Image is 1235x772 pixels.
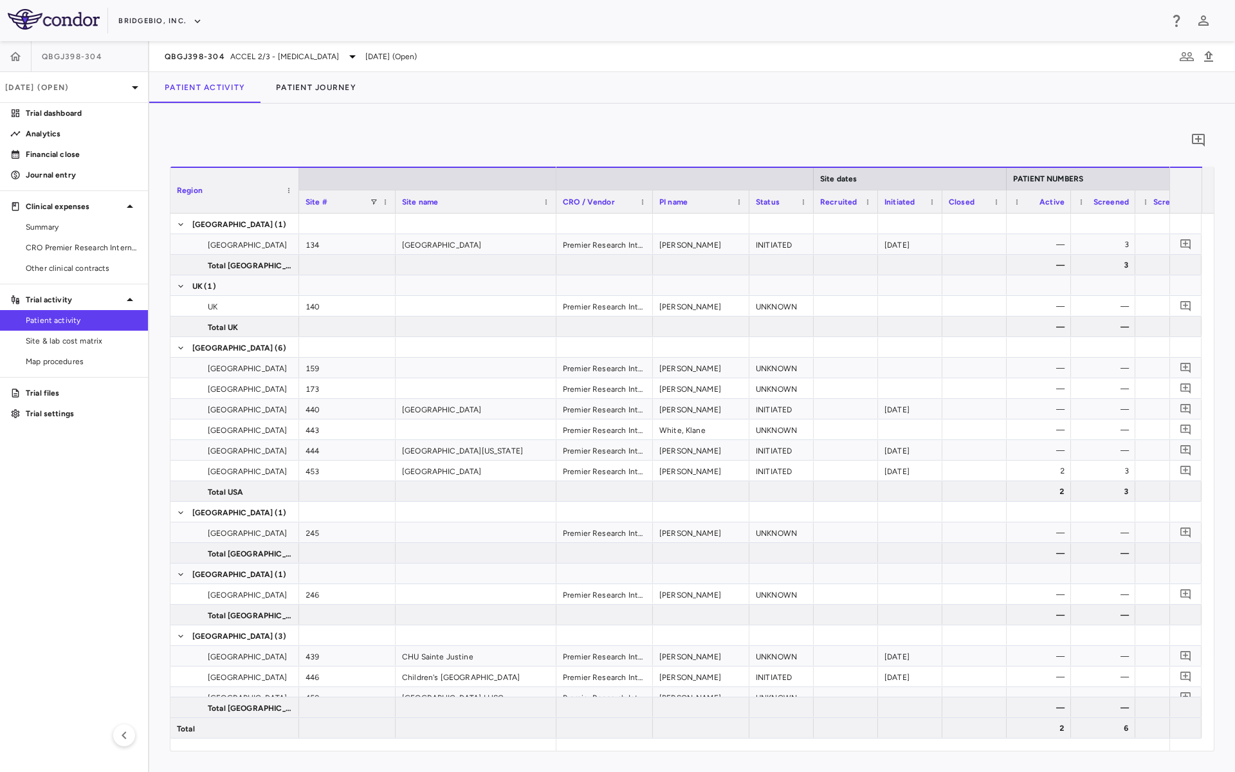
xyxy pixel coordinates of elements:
[1093,198,1129,207] span: Screened
[208,647,288,667] span: [GEOGRAPHIC_DATA]
[1191,133,1206,148] svg: Add comment
[653,358,749,378] div: [PERSON_NAME]
[118,11,202,32] button: BridgeBio, Inc.
[1180,403,1192,415] svg: Add comment
[208,585,288,605] span: [GEOGRAPHIC_DATA]
[659,198,688,207] span: PI name
[1177,647,1194,665] button: Add comment
[820,174,857,183] span: Site dates
[1147,543,1193,564] div: —
[1018,440,1065,461] div: —
[299,440,396,460] div: 444
[1180,362,1192,374] svg: Add comment
[878,234,942,254] div: [DATE]
[749,646,814,666] div: UNKNOWN
[396,399,556,419] div: [GEOGRAPHIC_DATA]
[1083,255,1129,275] div: 3
[208,420,288,441] span: [GEOGRAPHIC_DATA]
[1180,670,1192,683] svg: Add comment
[208,667,288,688] span: [GEOGRAPHIC_DATA]
[749,440,814,460] div: INITIATED
[208,317,238,338] span: Total UK
[165,51,225,62] span: QBGJ398-304
[26,356,138,367] span: Map procedures
[1180,444,1192,456] svg: Add comment
[1083,234,1129,255] div: 3
[1018,481,1065,502] div: 2
[1147,317,1193,337] div: —
[1018,697,1065,718] div: —
[26,107,138,119] p: Trial dashboard
[1177,359,1194,376] button: Add comment
[749,399,814,419] div: INITIATED
[1018,358,1065,378] div: —
[208,255,291,276] span: Total [GEOGRAPHIC_DATA]
[396,461,556,481] div: [GEOGRAPHIC_DATA]
[1083,646,1129,666] div: —
[1018,522,1065,543] div: —
[878,399,942,419] div: [DATE]
[1147,419,1193,440] div: —
[1018,419,1065,440] div: —
[1147,296,1193,317] div: —
[396,234,556,254] div: [GEOGRAPHIC_DATA]
[26,169,138,181] p: Journal entry
[1018,255,1065,275] div: —
[556,399,653,419] div: Premier Research International LLC
[208,688,288,708] span: [GEOGRAPHIC_DATA]
[299,419,396,439] div: 443
[208,461,288,482] span: [GEOGRAPHIC_DATA]
[299,646,396,666] div: 439
[1147,440,1193,461] div: —
[556,522,653,542] div: Premier Research International LLC
[208,698,291,719] span: Total [GEOGRAPHIC_DATA]
[556,296,653,316] div: Premier Research International LLC
[1187,129,1209,151] button: Add comment
[653,234,749,254] div: [PERSON_NAME]
[1083,481,1129,502] div: 3
[749,584,814,604] div: UNKNOWN
[556,646,653,666] div: Premier Research International LLC
[1147,234,1193,255] div: —
[1083,296,1129,317] div: —
[299,687,396,707] div: 450
[556,378,653,398] div: Premier Research International LLC
[1083,317,1129,337] div: —
[653,646,749,666] div: [PERSON_NAME]
[1083,666,1129,687] div: —
[299,234,396,254] div: 134
[208,441,288,461] span: [GEOGRAPHIC_DATA]
[820,198,857,207] span: Recruited
[208,523,288,544] span: [GEOGRAPHIC_DATA]
[749,296,814,316] div: UNKNOWN
[1083,419,1129,440] div: —
[556,419,653,439] div: Premier Research International LLC
[1083,584,1129,605] div: —
[749,461,814,481] div: INITIATED
[26,387,138,399] p: Trial files
[1018,718,1065,739] div: 2
[1180,588,1192,600] svg: Add comment
[1177,585,1194,603] button: Add comment
[1147,358,1193,378] div: —
[261,72,372,103] button: Patient Journey
[1083,697,1129,718] div: —
[1177,400,1194,418] button: Add comment
[177,186,203,195] span: Region
[1180,423,1192,436] svg: Add comment
[396,646,556,666] div: CHU Sainte Justine
[1147,697,1193,718] div: —
[1147,718,1193,739] div: —
[26,335,138,347] span: Site & lab cost matrix
[1177,524,1194,541] button: Add comment
[396,666,556,686] div: Children's [GEOGRAPHIC_DATA]
[1147,605,1193,625] div: —
[1083,399,1129,419] div: —
[1018,234,1065,255] div: —
[208,400,288,420] span: [GEOGRAPHIC_DATA]
[208,235,288,255] span: [GEOGRAPHIC_DATA]
[653,378,749,398] div: [PERSON_NAME]
[1180,650,1192,662] svg: Add comment
[26,221,138,233] span: Summary
[396,440,556,460] div: [GEOGRAPHIC_DATA][US_STATE]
